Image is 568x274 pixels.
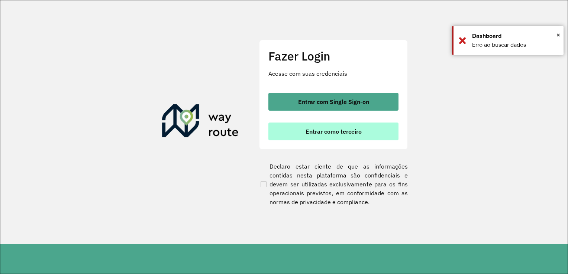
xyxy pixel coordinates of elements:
p: Acesse com suas credenciais [268,69,398,78]
label: Declaro estar ciente de que as informações contidas nesta plataforma são confidenciais e devem se... [259,162,408,206]
img: Roteirizador AmbevTech [162,104,239,140]
h2: Fazer Login [268,49,398,63]
span: Entrar como terceiro [306,128,362,134]
button: button [268,123,398,140]
button: Close [556,29,560,40]
button: button [268,93,398,111]
div: Dashboard [472,32,558,40]
span: Entrar com Single Sign-on [298,99,369,105]
div: Erro ao buscar dados [472,40,558,49]
span: × [556,29,560,40]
